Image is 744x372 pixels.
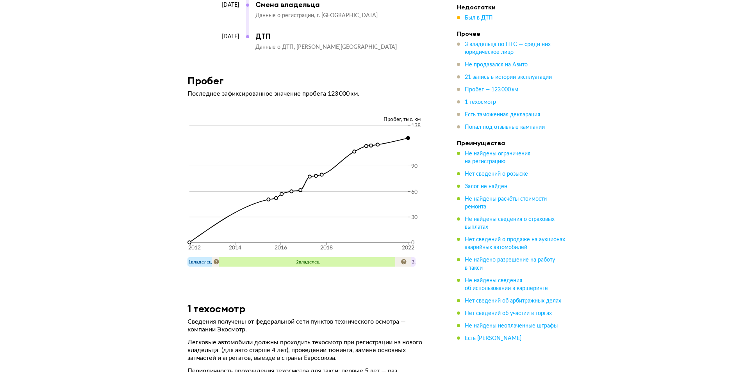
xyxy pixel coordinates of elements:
span: Не найдено разрешение на работу в такси [465,257,555,271]
div: [DATE] [187,2,239,9]
span: Есть таможенная декларация [465,112,540,117]
p: Сведения получены от федеральной сети пунктов технического осмотра — компании Экосмотр. [187,318,434,333]
tspan: 60 [411,189,417,195]
tspan: 2022 [402,245,414,251]
span: Не найдены ограничения на регистрацию [465,151,530,164]
span: 1 техосмотр [465,100,496,105]
div: Пробег, тыс. км [187,116,434,123]
span: [PERSON_NAME][GEOGRAPHIC_DATA] [296,44,397,50]
tspan: 30 [411,215,417,220]
h4: Прочее [457,30,566,37]
tspan: 2014 [228,245,241,251]
p: Легковые автомобили должны проходить техосмотр при регистрации на нового владельца (для авто стар... [187,338,434,362]
span: 21 запись в истории эксплуатации [465,75,552,80]
span: Нет сведений об арбитражных делах [465,298,561,303]
tspan: 2018 [320,245,332,251]
span: Попал под отзывные кампании [465,125,545,130]
span: 3 владелец [412,259,435,265]
tspan: 138 [411,123,421,128]
span: Не найдены сведения об использовании в каршеринге [465,278,548,291]
span: Нет сведений о продаже на аукционах аварийных автомобилей [465,237,565,250]
h4: Недостатки [457,3,566,11]
tspan: 2016 [274,245,287,251]
span: Есть [PERSON_NAME] [465,335,521,341]
span: Данные о ДТП [255,44,296,50]
p: Последнее зафиксированное значение пробега 123 000 км. [187,90,434,98]
h4: Преимущества [457,139,566,147]
span: 2 владелец [296,260,319,264]
span: Не продавался на Авито [465,62,528,68]
span: г. [GEOGRAPHIC_DATA] [317,13,378,18]
h3: Пробег [187,75,224,87]
span: 3 владельца по ПТС — среди них юридическое лицо [465,42,551,55]
span: Не найдены расчёты стоимости ремонта [465,196,547,210]
tspan: 90 [411,164,417,169]
div: [DATE] [187,33,239,40]
span: Данные о регистрации [255,13,317,18]
div: ДТП [255,32,426,41]
span: Залог не найден [465,184,507,189]
span: Не найдены неоплаченные штрафы [465,323,558,328]
span: 1 владелец [188,260,212,264]
span: Не найдены сведения о страховых выплатах [465,217,555,230]
tspan: 2012 [188,245,201,251]
h3: 1 техосмотр [187,303,245,315]
tspan: 0 [411,240,414,246]
span: Пробег — 123 000 км [465,87,518,93]
div: Смена владельца [255,0,426,9]
span: Нет сведений об участии в торгах [465,310,552,316]
span: Нет сведений о розыске [465,171,528,177]
span: Был в ДТП [465,15,493,21]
